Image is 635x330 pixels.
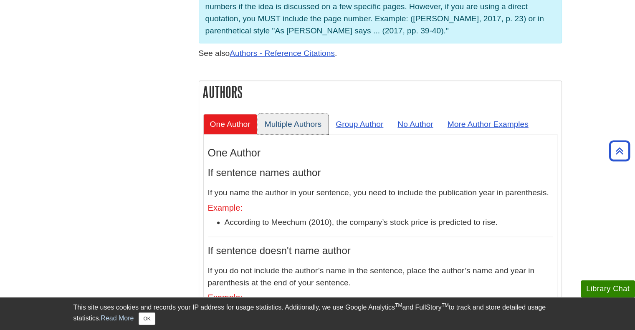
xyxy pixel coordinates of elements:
li: According to Meechum (2010), the company’s stock price is predicted to rise. [225,217,553,229]
h2: Authors [199,81,562,103]
a: Authors - Reference Citations [230,49,335,58]
p: If you do not include the author’s name in the sentence, place the author’s name and year in pare... [208,265,553,289]
p: See also . [199,48,562,60]
a: Multiple Authors [258,114,329,134]
a: No Author [391,114,440,134]
a: More Author Examples [441,114,535,134]
div: This site uses cookies and records your IP address for usage statistics. Additionally, we use Goo... [73,302,562,325]
a: Back to Top [606,145,633,156]
p: If you name the author in your sentence, you need to include the publication year in parenthesis. [208,187,553,199]
h4: If sentence names author [208,167,553,178]
sup: TM [395,302,402,308]
h3: One Author [208,147,553,159]
h4: If sentence doesn't name author [208,245,553,256]
button: Close [139,312,155,325]
button: Library Chat [581,280,635,297]
sup: TM [442,302,449,308]
h5: Example: [208,293,553,302]
a: Group Author [329,114,390,134]
a: One Author [203,114,257,134]
h5: Example: [208,203,553,212]
a: Read More [101,315,134,322]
